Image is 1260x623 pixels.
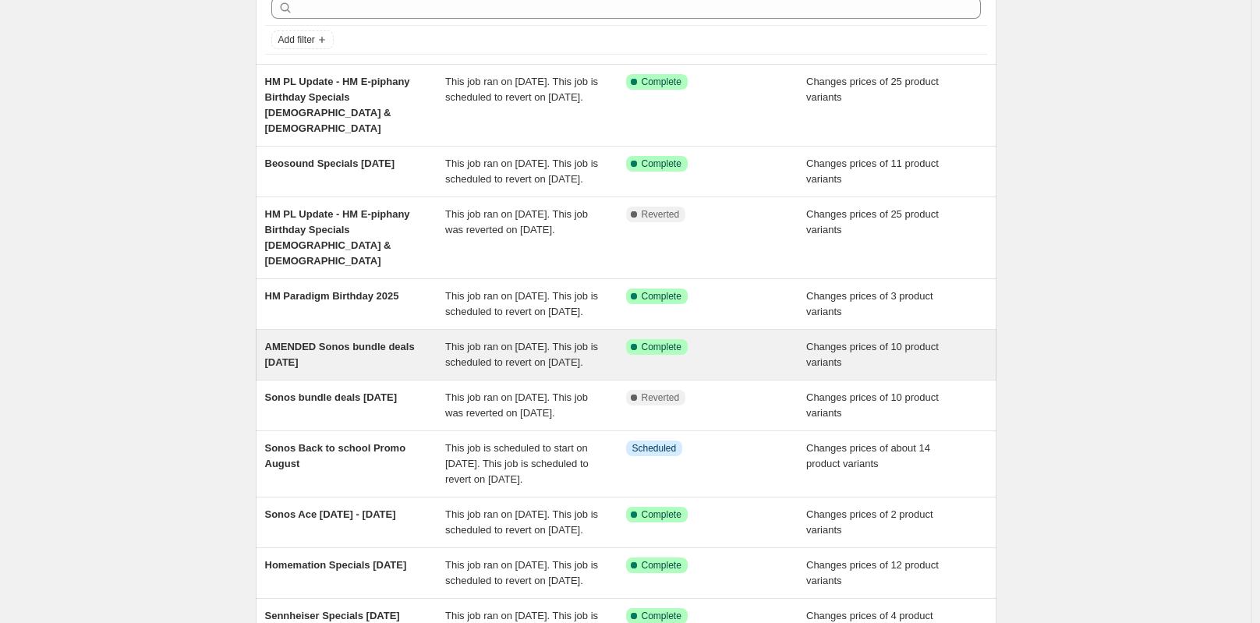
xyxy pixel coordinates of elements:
[445,442,589,485] span: This job is scheduled to start on [DATE]. This job is scheduled to revert on [DATE].
[806,442,930,469] span: Changes prices of about 14 product variants
[265,508,396,520] span: Sonos Ace [DATE] - [DATE]
[278,34,315,46] span: Add filter
[445,76,598,103] span: This job ran on [DATE]. This job is scheduled to revert on [DATE].
[445,158,598,185] span: This job ran on [DATE]. This job is scheduled to revert on [DATE].
[642,341,681,353] span: Complete
[265,158,395,169] span: Beosound Specials [DATE]
[265,559,407,571] span: Homemation Specials [DATE]
[445,208,588,235] span: This job ran on [DATE]. This job was reverted on [DATE].
[632,442,677,455] span: Scheduled
[806,158,939,185] span: Changes prices of 11 product variants
[642,559,681,572] span: Complete
[806,391,939,419] span: Changes prices of 10 product variants
[265,341,415,368] span: AMENDED Sonos bundle deals [DATE]
[445,341,598,368] span: This job ran on [DATE]. This job is scheduled to revert on [DATE].
[642,158,681,170] span: Complete
[806,208,939,235] span: Changes prices of 25 product variants
[445,559,598,586] span: This job ran on [DATE]. This job is scheduled to revert on [DATE].
[445,508,598,536] span: This job ran on [DATE]. This job is scheduled to revert on [DATE].
[642,290,681,303] span: Complete
[642,610,681,622] span: Complete
[642,508,681,521] span: Complete
[271,30,334,49] button: Add filter
[806,559,939,586] span: Changes prices of 12 product variants
[642,208,680,221] span: Reverted
[265,76,410,134] span: HM PL Update - HM E-piphany Birthday Specials [DEMOGRAPHIC_DATA] & [DEMOGRAPHIC_DATA]
[265,290,399,302] span: HM Paradigm Birthday 2025
[806,508,933,536] span: Changes prices of 2 product variants
[642,391,680,404] span: Reverted
[806,341,939,368] span: Changes prices of 10 product variants
[642,76,681,88] span: Complete
[265,442,406,469] span: Sonos Back to school Promo August
[445,391,588,419] span: This job ran on [DATE]. This job was reverted on [DATE].
[265,610,400,621] span: Sennheiser Specials [DATE]
[265,208,410,267] span: HM PL Update - HM E-piphany Birthday Specials [DEMOGRAPHIC_DATA] & [DEMOGRAPHIC_DATA]
[806,76,939,103] span: Changes prices of 25 product variants
[265,391,398,403] span: Sonos bundle deals [DATE]
[445,290,598,317] span: This job ran on [DATE]. This job is scheduled to revert on [DATE].
[806,290,933,317] span: Changes prices of 3 product variants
